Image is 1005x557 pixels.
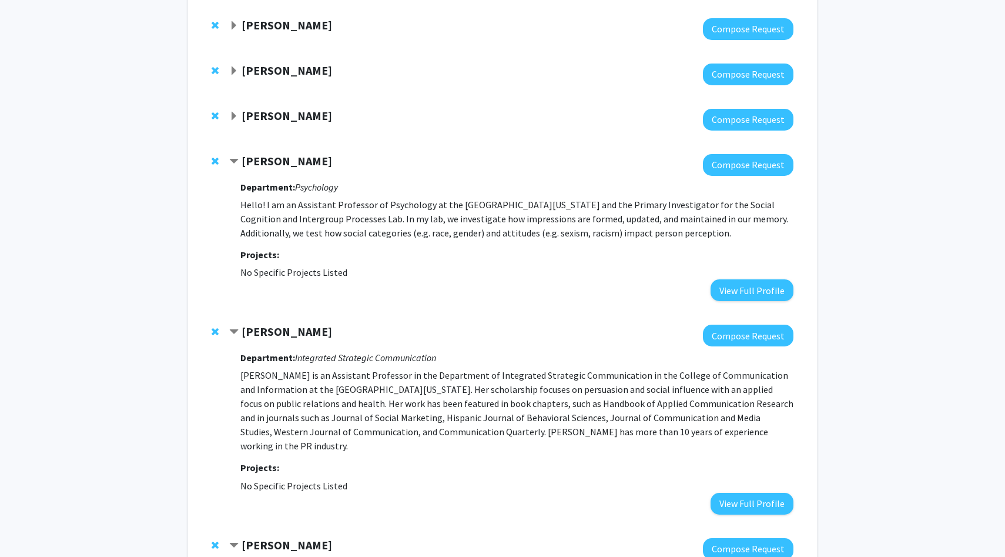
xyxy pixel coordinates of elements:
[711,493,793,515] button: View Full Profile
[703,18,793,40] button: Compose Request to Joseph Hammer
[212,66,219,75] span: Remove Thomas Zentall from bookmarks
[229,541,239,551] span: Contract Jennifer Scarduzio Bookmark
[295,181,338,193] i: Psychology
[212,327,219,336] span: Remove Sarah Geegan from bookmarks
[212,541,219,550] span: Remove Jennifer Scarduzio from bookmarks
[229,328,239,337] span: Contract Sarah Geegan Bookmark
[229,157,239,166] span: Contract Jessica Bray Bookmark
[212,156,219,166] span: Remove Jessica Bray from bookmarks
[703,109,793,131] button: Compose Request to Kathryn Showalter
[242,18,332,32] strong: [PERSON_NAME]
[240,480,347,492] span: No Specific Projects Listed
[240,249,279,261] strong: Projects:
[703,154,793,176] button: Compose Request to Jessica Bray
[240,462,279,473] strong: Projects:
[242,108,332,123] strong: [PERSON_NAME]
[242,63,332,78] strong: [PERSON_NAME]
[229,21,239,31] span: Expand Joseph Hammer Bookmark
[229,66,239,76] span: Expand Thomas Zentall Bookmark
[9,504,50,548] iframe: Chat
[240,352,295,363] strong: Department:
[703,325,793,346] button: Compose Request to Sarah Geegan
[703,64,793,85] button: Compose Request to Thomas Zentall
[242,538,332,552] strong: [PERSON_NAME]
[240,198,793,240] p: Hello! I am an Assistant Professor of Psychology at the [GEOGRAPHIC_DATA][US_STATE] and the Prima...
[212,111,219,121] span: Remove Kathryn Showalter from bookmarks
[229,112,239,121] span: Expand Kathryn Showalter Bookmark
[711,279,793,301] button: View Full Profile
[240,368,793,453] p: [PERSON_NAME] is an Assistant Professor in the Department of Integrated Strategic Communication i...
[295,352,436,363] i: Integrated Strategic Communication
[242,324,332,339] strong: [PERSON_NAME]
[240,181,295,193] strong: Department:
[240,266,347,278] span: No Specific Projects Listed
[212,21,219,30] span: Remove Joseph Hammer from bookmarks
[242,154,332,168] strong: [PERSON_NAME]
